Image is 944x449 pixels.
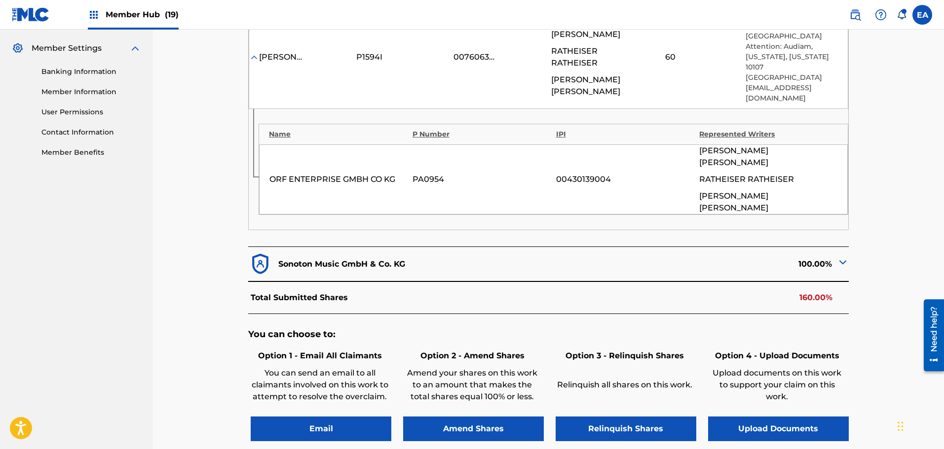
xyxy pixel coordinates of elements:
[12,42,24,54] img: Member Settings
[278,258,405,270] p: Sonoton Music GmbH & Co. KG
[912,5,932,25] div: User Menu
[129,42,141,54] img: expand
[845,5,865,25] a: Public Search
[88,9,100,21] img: Top Rightsholders
[403,350,541,362] h6: Option 2 - Amend Shares
[746,72,838,83] p: [GEOGRAPHIC_DATA]
[556,173,694,185] div: 00430139004
[249,52,259,62] img: expand-cell-toggle
[549,252,849,276] div: 100.00%
[708,367,846,403] p: Upload documents on this work to support your claim on this work.
[895,402,944,449] iframe: Chat Widget
[708,416,849,441] button: Upload Documents
[708,350,846,362] h6: Option 4 - Upload Documents
[897,10,906,20] div: Notifications
[41,107,141,117] a: User Permissions
[746,52,838,72] p: [US_STATE], [US_STATE] 10107
[699,190,837,214] span: [PERSON_NAME] [PERSON_NAME]
[251,292,348,304] p: Total Submitted Shares
[413,129,551,139] div: P Number
[403,416,544,441] button: Amend Shares
[165,10,179,19] span: (19)
[41,127,141,138] a: Contact Information
[269,173,408,185] div: ORF ENTERPRISE GMBH CO KG
[746,83,838,104] p: [EMAIL_ADDRESS][DOMAIN_NAME]
[251,367,389,403] p: You can send an email to all claimants involved on this work to attempt to resolve the overclaim.
[898,412,904,441] div: Drag
[875,9,887,21] img: help
[41,87,141,97] a: Member Information
[106,9,179,20] span: Member Hub
[746,21,838,52] p: [STREET_ADDRESS][GEOGRAPHIC_DATA] Attention: Audiam,
[871,5,891,25] div: Help
[12,7,50,22] img: MLC Logo
[413,173,551,185] div: PA0954
[556,416,696,441] button: Relinquish Shares
[551,74,643,98] span: [PERSON_NAME] [PERSON_NAME]
[269,129,408,139] div: Name
[837,256,849,268] img: expand-cell-toggle
[699,145,837,169] span: [PERSON_NAME] [PERSON_NAME]
[556,379,694,391] p: Relinquish all shares on this work.
[916,295,944,375] iframe: Resource Center
[551,45,643,69] span: RATHEISER RATHEISER
[699,173,794,185] span: RATHEISER RATHEISER
[699,129,838,139] div: Represented Writers
[251,416,391,441] button: Email
[251,350,389,362] h6: Option 1 - Email All Claimants
[41,147,141,158] a: Member Benefits
[248,252,272,276] img: dfb38c8551f6dcc1ac04.svg
[799,292,832,304] p: 160.00%
[248,329,849,340] h5: You can choose to:
[32,42,102,54] span: Member Settings
[403,367,541,403] p: Amend your shares on this work to an amount that makes the total shares equal 100% or less.
[556,350,694,362] h6: Option 3 - Relinquish Shares
[849,9,861,21] img: search
[556,129,695,139] div: IPI
[41,67,141,77] a: Banking Information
